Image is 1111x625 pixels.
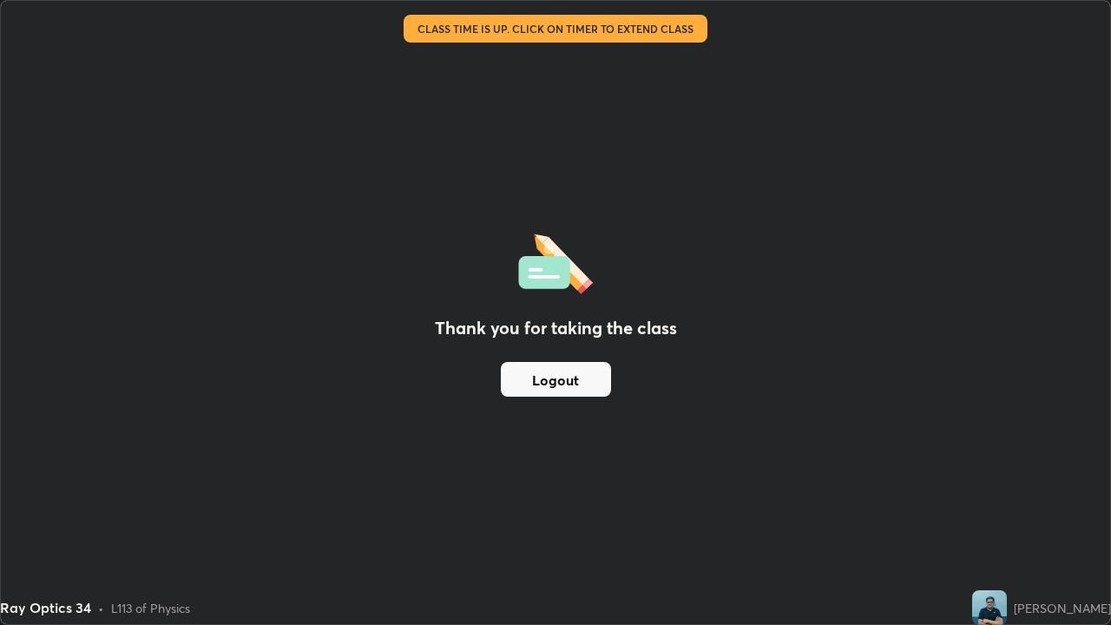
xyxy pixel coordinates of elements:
[501,362,611,397] button: Logout
[435,315,677,341] h2: Thank you for taking the class
[518,228,593,294] img: offlineFeedback.1438e8b3.svg
[1014,599,1111,617] div: [PERSON_NAME]
[98,599,104,617] div: •
[111,599,190,617] div: L113 of Physics
[972,590,1007,625] img: 3cc9671c434e4cc7a3e98729d35f74b5.jpg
